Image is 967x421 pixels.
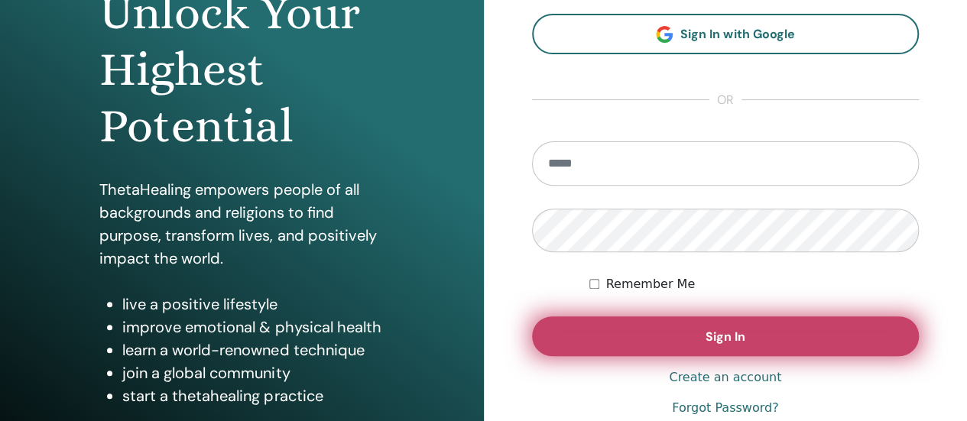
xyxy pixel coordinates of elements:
[706,329,745,345] span: Sign In
[122,338,384,361] li: learn a world-renowned technique
[605,275,695,293] label: Remember Me
[99,178,384,270] p: ThetaHealing empowers people of all backgrounds and religions to find purpose, transform lives, a...
[532,316,920,356] button: Sign In
[709,91,741,109] span: or
[532,14,920,54] a: Sign In with Google
[122,316,384,338] li: improve emotional & physical health
[122,384,384,407] li: start a thetahealing practice
[669,368,781,387] a: Create an account
[122,361,384,384] li: join a global community
[589,275,919,293] div: Keep me authenticated indefinitely or until I manually logout
[680,26,794,42] span: Sign In with Google
[672,399,778,417] a: Forgot Password?
[122,293,384,316] li: live a positive lifestyle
